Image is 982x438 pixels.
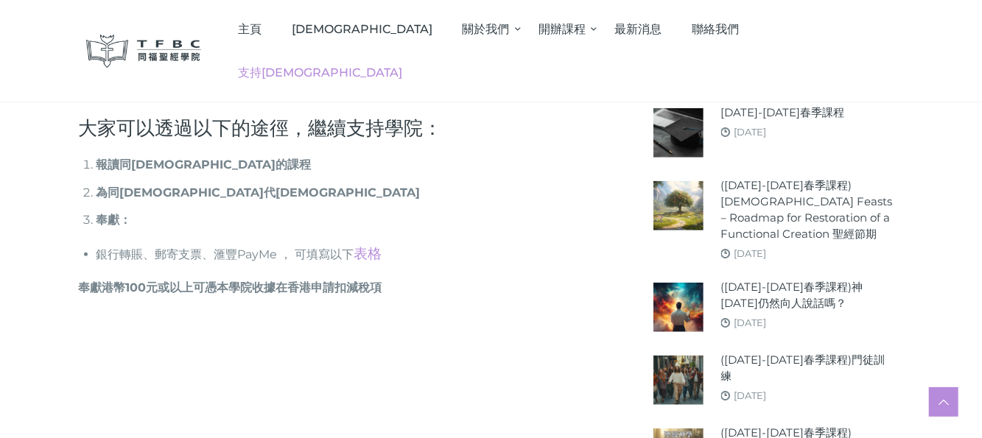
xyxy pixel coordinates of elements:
span: PayMe ， 可填寫以下 [238,247,382,261]
a: 關於我們 [447,7,524,51]
strong: 為同[DEMOGRAPHIC_DATA]代[DEMOGRAPHIC_DATA] [97,186,421,199]
a: 支持[DEMOGRAPHIC_DATA] [223,51,418,94]
span: 關於我們 [462,22,509,36]
img: (2024-25年春季課程)神今天仍然向人說話嗎？ [653,283,703,332]
a: 表格 [354,244,382,262]
a: [DEMOGRAPHIC_DATA] [277,7,448,51]
a: [DATE] [734,389,767,401]
strong: 上可憑本學院收據在 [182,280,288,294]
span: 最新消息 [614,22,662,36]
strong: 奉獻港幣 元或以 [79,280,182,294]
strong: 奉獻： [97,213,132,227]
img: (2024-25年春季課程)門徒訓練 [653,356,703,405]
a: 聯絡我們 [677,7,754,51]
strong: 香港申請扣減稅項 [288,280,382,294]
li: 銀行轉賬、郵寄支票、滙豐 [97,241,611,266]
span: 開辦課程 [539,22,586,36]
strong: 報讀同[DEMOGRAPHIC_DATA]的課程 [97,158,312,172]
a: [DATE] [734,317,767,328]
a: [DATE]-[DATE]春季課程 [721,105,845,121]
a: [DATE] [734,247,767,259]
span: [DEMOGRAPHIC_DATA] [292,22,432,36]
span: 支持[DEMOGRAPHIC_DATA] [238,66,402,80]
a: 主頁 [223,7,277,51]
a: 最新消息 [600,7,677,51]
span: 100 [126,280,147,294]
a: ([DATE]-[DATE]春季課程) [DEMOGRAPHIC_DATA] Feasts – Roadmap for Restoration of a Functional Creation ... [721,177,897,242]
a: [DATE] [734,126,767,138]
a: Scroll to top [929,387,958,417]
a: ([DATE]-[DATE]春季課程)神[DATE]仍然向人說話嗎？ [721,279,897,311]
a: ([DATE]-[DATE]春季課程)門徒訓練 [721,352,897,384]
h5: 大家可以透過以下的途徑，繼續支持學院： [79,116,611,140]
span: 聯絡我們 [692,22,739,36]
span: 主頁 [238,22,262,36]
a: 開辦課程 [524,7,600,51]
img: 同福聖經學院 TFBC [86,35,201,68]
img: 2024-25年春季課程 [653,108,703,158]
img: (2024-25年春季課程) Biblical Feasts – Roadmap for Restoration of a Functional Creation 聖經節期 [653,181,703,230]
